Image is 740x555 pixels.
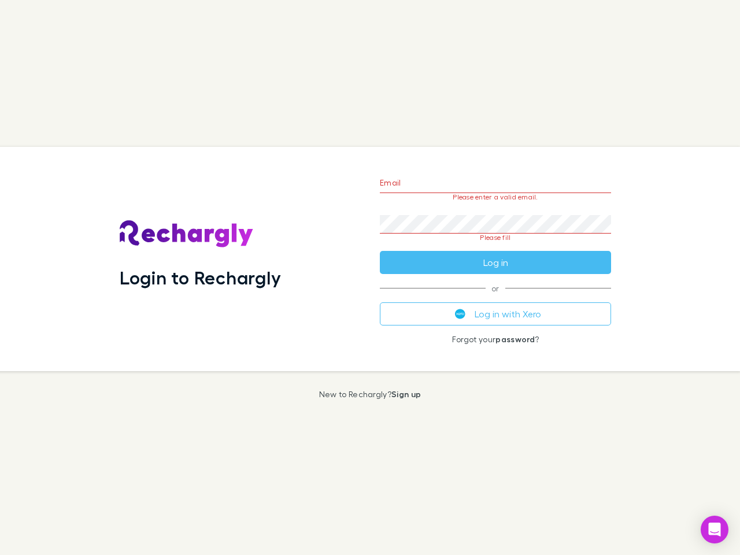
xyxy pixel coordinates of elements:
span: or [380,288,611,288]
img: Rechargly's Logo [120,220,254,248]
button: Log in [380,251,611,274]
img: Xero's logo [455,309,465,319]
button: Log in with Xero [380,302,611,325]
a: Sign up [391,389,421,399]
h1: Login to Rechargly [120,267,281,288]
p: New to Rechargly? [319,390,421,399]
p: Please enter a valid email. [380,193,611,201]
p: Please fill [380,234,611,242]
div: Open Intercom Messenger [701,516,728,543]
a: password [495,334,535,344]
p: Forgot your ? [380,335,611,344]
